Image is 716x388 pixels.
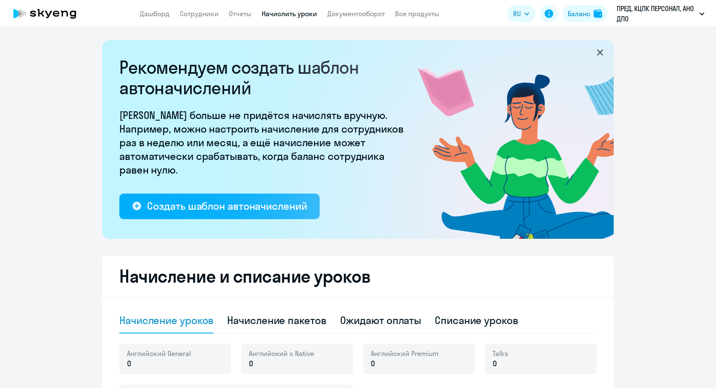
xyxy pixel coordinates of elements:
[435,313,518,327] div: Списание уроков
[612,3,709,24] button: ПРЕД, КЦПК ПЕРСОНАЛ, АНО ДПО
[262,9,317,18] a: Начислить уроки
[563,5,607,22] button: Балансbalance
[119,108,409,177] p: [PERSON_NAME] больше не придётся начислять вручную. Например, можно настроить начисление для сотр...
[513,9,521,19] span: RU
[249,349,314,358] span: Английский с Native
[371,349,439,358] span: Английский Premium
[119,57,409,98] h2: Рекомендуем создать шаблон автоначислений
[594,9,602,18] img: balance
[493,349,508,358] span: Talks
[507,5,535,22] button: RU
[140,9,170,18] a: Дашборд
[327,9,385,18] a: Документооборот
[249,358,253,369] span: 0
[568,9,590,19] div: Баланс
[119,313,214,327] div: Начисление уроков
[371,358,375,369] span: 0
[227,313,326,327] div: Начисление пакетов
[180,9,219,18] a: Сотрудники
[340,313,422,327] div: Ожидают оплаты
[119,194,320,219] button: Создать шаблон автоначислений
[119,266,597,287] h2: Начисление и списание уроков
[127,349,191,358] span: Английский General
[229,9,251,18] a: Отчеты
[617,3,696,24] p: ПРЕД, КЦПК ПЕРСОНАЛ, АНО ДПО
[395,9,439,18] a: Все продукты
[147,199,307,213] div: Создать шаблон автоначислений
[127,358,131,369] span: 0
[493,358,497,369] span: 0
